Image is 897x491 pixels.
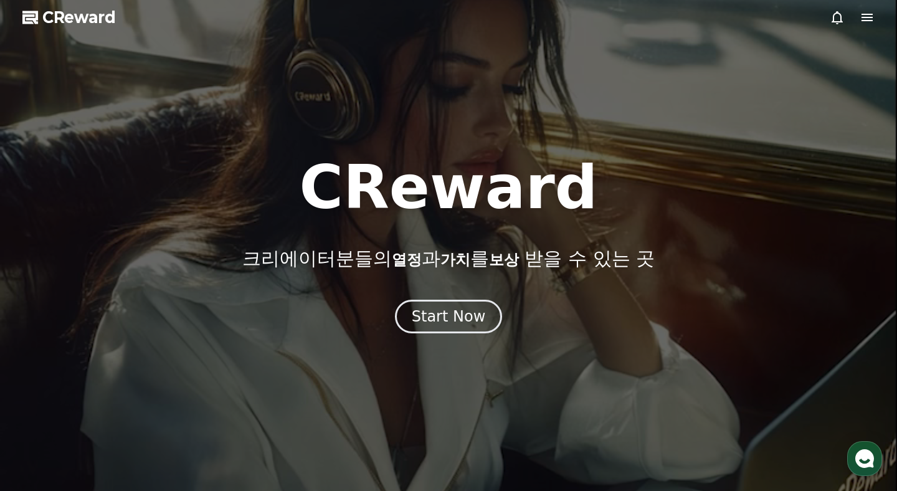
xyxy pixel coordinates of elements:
div: Start Now [412,307,486,327]
h1: CReward [299,158,597,217]
p: 크리에이터분들의 과 를 받을 수 있는 곳 [242,247,655,270]
span: 열정 [392,251,422,269]
span: 가치 [440,251,470,269]
span: 보상 [489,251,519,269]
a: Start Now [395,312,503,324]
button: Start Now [395,300,503,333]
a: CReward [22,7,116,27]
span: CReward [42,7,116,27]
